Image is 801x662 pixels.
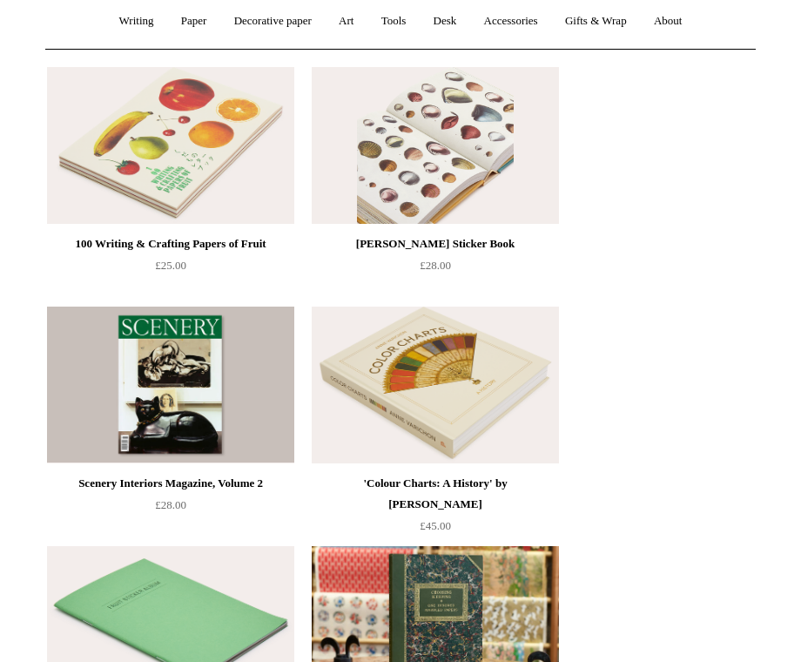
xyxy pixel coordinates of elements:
[312,473,559,544] a: 'Colour Charts: A History' by [PERSON_NAME] £45.00
[47,307,294,463] a: Scenery Interiors Magazine, Volume 2 Scenery Interiors Magazine, Volume 2
[47,67,294,224] a: 100 Writing & Crafting Papers of Fruit 100 Writing & Crafting Papers of Fruit
[420,259,451,272] span: £28.00
[47,307,294,463] img: Scenery Interiors Magazine, Volume 2
[316,233,555,254] div: [PERSON_NAME] Sticker Book
[155,259,186,272] span: £25.00
[420,519,451,532] span: £45.00
[312,233,559,305] a: [PERSON_NAME] Sticker Book £28.00
[155,498,186,511] span: £28.00
[312,67,559,224] img: John Derian Sticker Book
[312,307,559,463] a: 'Colour Charts: A History' by Anne Varichon 'Colour Charts: A History' by Anne Varichon
[47,67,294,224] img: 100 Writing & Crafting Papers of Fruit
[51,473,290,494] div: Scenery Interiors Magazine, Volume 2
[51,233,290,254] div: 100 Writing & Crafting Papers of Fruit
[47,473,294,544] a: Scenery Interiors Magazine, Volume 2 £28.00
[316,473,555,515] div: 'Colour Charts: A History' by [PERSON_NAME]
[47,233,294,305] a: 100 Writing & Crafting Papers of Fruit £25.00
[312,67,559,224] a: John Derian Sticker Book John Derian Sticker Book
[312,307,559,463] img: 'Colour Charts: A History' by Anne Varichon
